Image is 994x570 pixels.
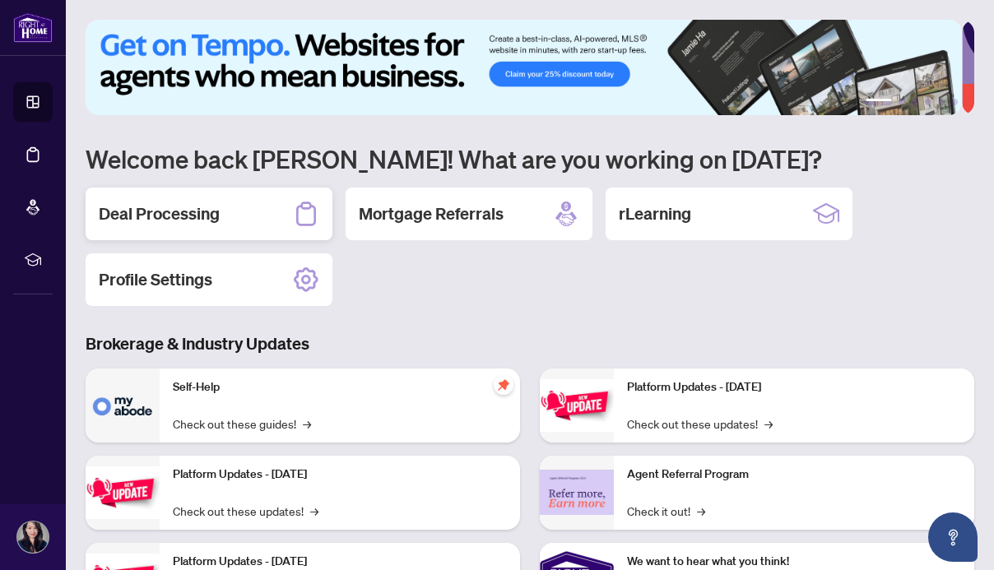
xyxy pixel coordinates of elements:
span: → [310,502,318,520]
h2: Mortgage Referrals [359,202,504,225]
img: Slide 0 [86,20,962,115]
h1: Welcome back [PERSON_NAME]! What are you working on [DATE]? [86,143,974,174]
button: 6 [951,99,958,105]
button: 3 [912,99,918,105]
span: → [764,415,773,433]
p: Platform Updates - [DATE] [173,466,507,484]
a: Check out these updates!→ [627,415,773,433]
a: Check it out!→ [627,502,705,520]
a: Check out these guides!→ [173,415,311,433]
button: 5 [938,99,945,105]
button: 2 [899,99,905,105]
button: Open asap [928,512,978,562]
button: 1 [866,99,892,105]
p: Platform Updates - [DATE] [627,378,961,396]
img: logo [13,12,53,43]
img: Agent Referral Program [540,470,614,515]
span: → [697,502,705,520]
h2: rLearning [619,202,691,225]
img: Profile Icon [17,521,49,553]
button: 4 [925,99,931,105]
img: Self-Help [86,368,160,443]
h3: Brokerage & Industry Updates [86,332,974,355]
img: Platform Updates - September 16, 2025 [86,466,160,518]
p: Agent Referral Program [627,466,961,484]
img: Platform Updates - June 23, 2025 [540,379,614,431]
span: → [303,415,311,433]
a: Check out these updates!→ [173,502,318,520]
p: Self-Help [173,378,507,396]
span: pushpin [494,375,513,395]
h2: Profile Settings [99,268,212,291]
h2: Deal Processing [99,202,220,225]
